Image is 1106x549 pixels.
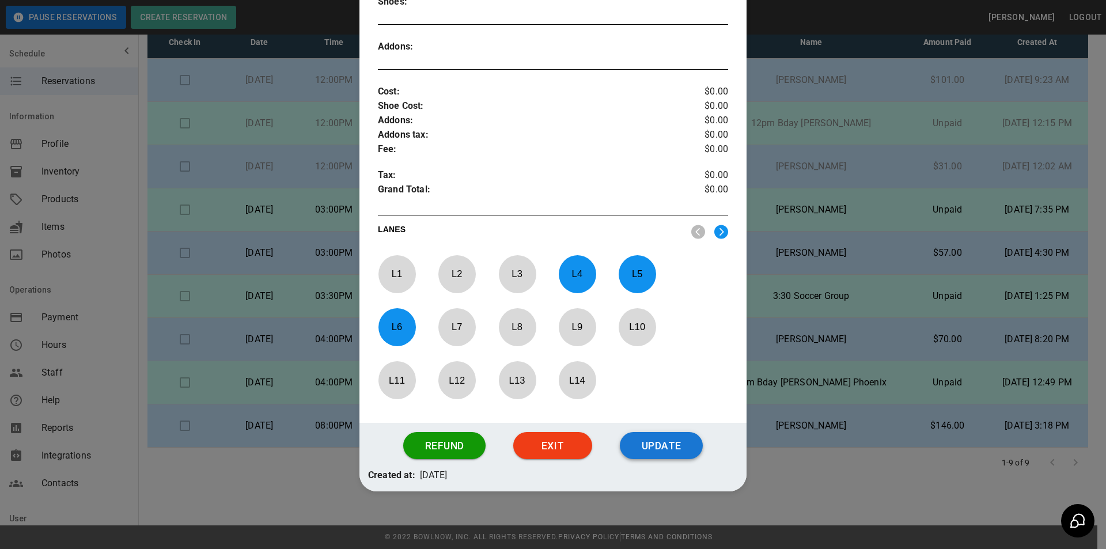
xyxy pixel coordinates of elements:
[378,183,670,200] p: Grand Total :
[618,260,656,287] p: L 5
[620,432,703,460] button: Update
[378,313,416,340] p: L 6
[378,168,670,183] p: Tax :
[378,128,670,142] p: Addons tax :
[378,366,416,393] p: L 11
[498,260,536,287] p: L 3
[618,313,656,340] p: L 10
[691,225,705,239] img: nav_left.svg
[670,99,728,113] p: $0.00
[714,225,728,239] img: right.svg
[378,85,670,99] p: Cost :
[378,142,670,157] p: Fee :
[378,40,465,54] p: Addons :
[378,260,416,287] p: L 1
[670,85,728,99] p: $0.00
[438,260,476,287] p: L 2
[670,168,728,183] p: $0.00
[558,313,596,340] p: L 9
[670,128,728,142] p: $0.00
[670,183,728,200] p: $0.00
[438,313,476,340] p: L 7
[403,432,486,460] button: Refund
[558,260,596,287] p: L 4
[670,142,728,157] p: $0.00
[378,224,682,240] p: LANES
[368,468,415,483] p: Created at:
[558,366,596,393] p: L 14
[498,366,536,393] p: L 13
[498,313,536,340] p: L 8
[378,113,670,128] p: Addons :
[378,99,670,113] p: Shoe Cost :
[438,366,476,393] p: L 12
[670,113,728,128] p: $0.00
[513,432,592,460] button: Exit
[420,468,448,483] p: [DATE]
